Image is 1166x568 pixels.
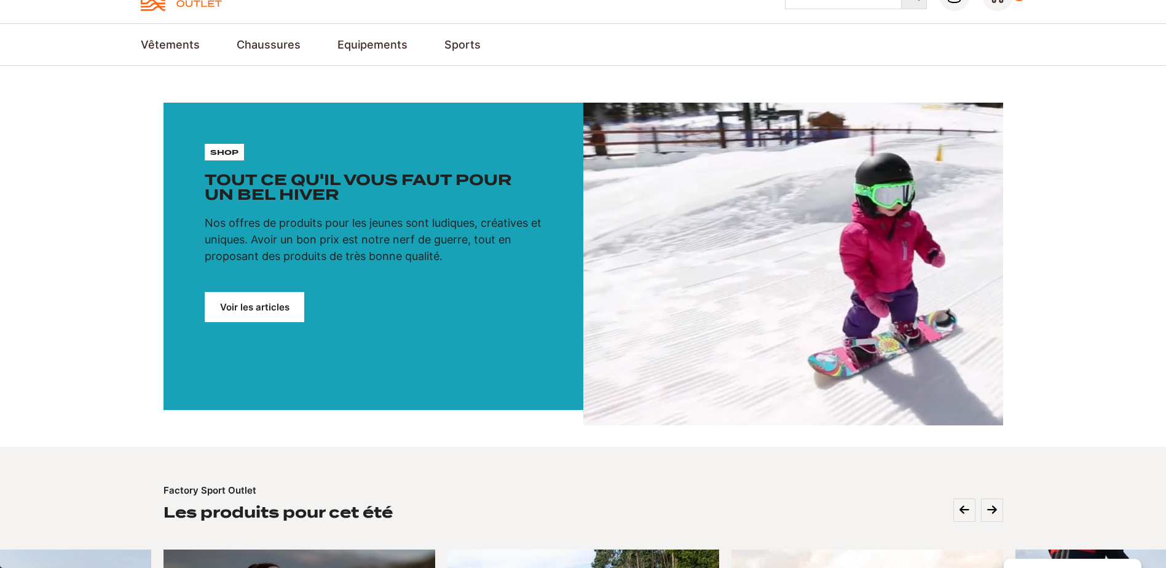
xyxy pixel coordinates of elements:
[163,503,393,522] h2: Les produits pour cet été
[444,36,481,53] a: Sports
[205,173,542,202] h1: Tout ce qu'il vous faut pour un bel hiver
[337,36,408,53] a: Equipements
[205,292,304,322] a: Voir les articles
[210,147,238,158] p: shop
[237,36,301,53] a: Chaussures
[205,215,542,264] p: Nos offres de produits pour les jeunes sont ludiques, créatives et uniques. Avoir un bon prix est...
[163,484,256,498] p: Factory Sport Outlet
[141,36,200,53] a: Vêtements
